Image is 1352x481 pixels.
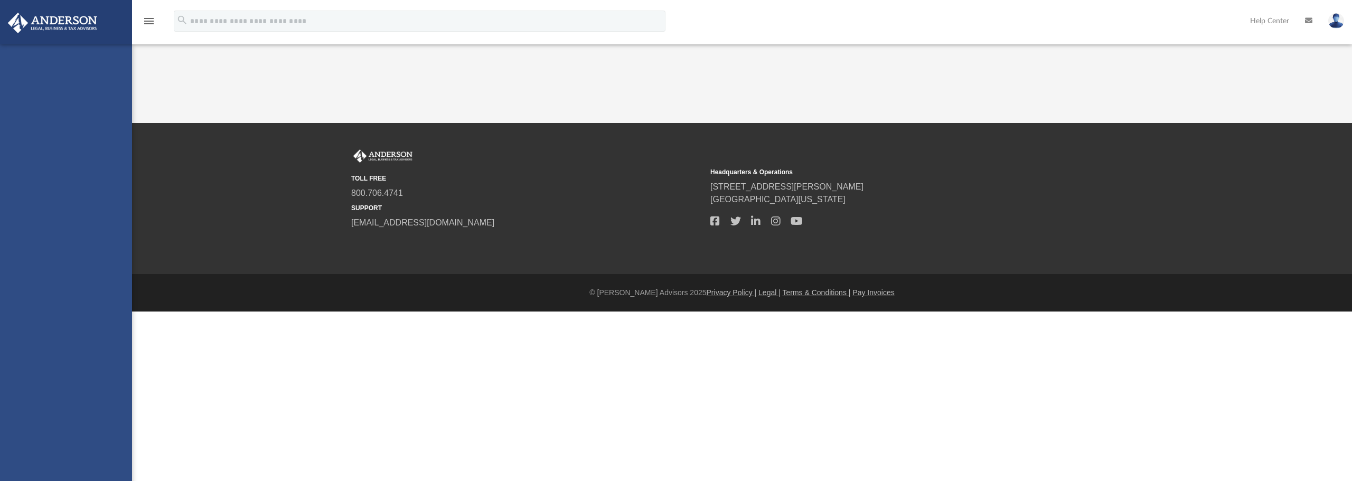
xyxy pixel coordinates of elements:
i: menu [143,15,155,27]
a: Pay Invoices [852,288,894,297]
img: Anderson Advisors Platinum Portal [351,149,415,163]
a: [GEOGRAPHIC_DATA][US_STATE] [710,195,846,204]
a: Legal | [758,288,781,297]
a: 800.706.4741 [351,188,403,197]
small: TOLL FREE [351,174,703,183]
div: © [PERSON_NAME] Advisors 2025 [132,287,1352,298]
i: search [176,14,188,26]
a: Terms & Conditions | [783,288,851,297]
img: User Pic [1328,13,1344,29]
small: SUPPORT [351,203,703,213]
a: menu [143,20,155,27]
a: Privacy Policy | [707,288,757,297]
a: [EMAIL_ADDRESS][DOMAIN_NAME] [351,218,494,227]
img: Anderson Advisors Platinum Portal [5,13,100,33]
small: Headquarters & Operations [710,167,1062,177]
a: [STREET_ADDRESS][PERSON_NAME] [710,182,863,191]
